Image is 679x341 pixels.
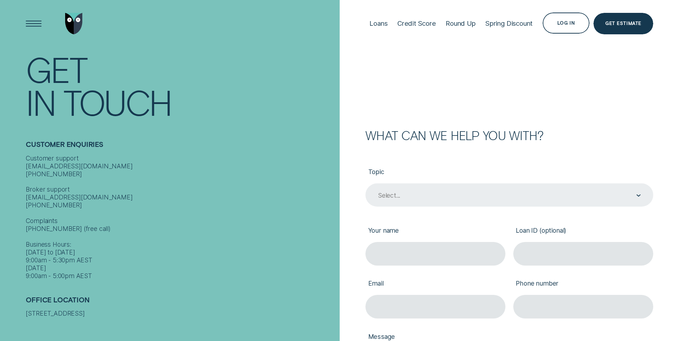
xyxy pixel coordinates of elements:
h2: Office Location [26,296,335,310]
label: Phone number [513,273,653,295]
div: Loans [369,19,387,28]
label: Email [365,273,505,295]
div: Customer support [EMAIL_ADDRESS][DOMAIN_NAME] [PHONE_NUMBER] Broker support [EMAIL_ADDRESS][DOMAI... [26,154,335,280]
a: Get Estimate [593,13,653,34]
label: Topic [365,162,653,183]
button: Open Menu [23,13,44,34]
h2: Customer Enquiries [26,140,335,154]
div: [STREET_ADDRESS] [26,310,335,317]
label: Loan ID (optional) [513,220,653,242]
button: Log in [543,13,590,34]
div: Spring Discount [485,19,533,28]
h1: Get In Touch [26,53,335,119]
label: Your name [365,220,505,242]
div: Credit Score [397,19,436,28]
h2: What can we help you with? [365,129,653,141]
img: Wisr [65,13,83,34]
div: Round Up [446,19,476,28]
div: Select... [378,192,400,199]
